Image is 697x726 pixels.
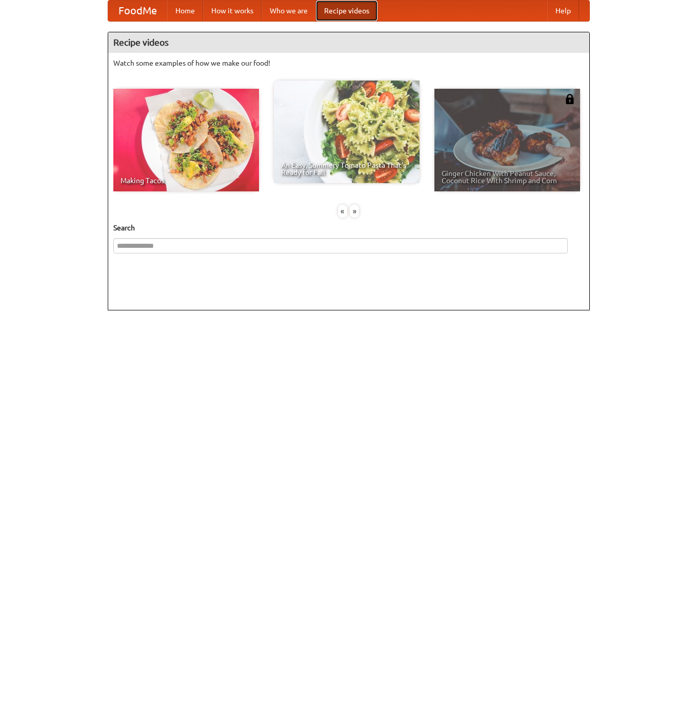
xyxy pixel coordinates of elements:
a: An Easy, Summery Tomato Pasta That's Ready for Fall [274,81,420,183]
span: Making Tacos [121,177,252,184]
div: » [350,205,359,218]
p: Watch some examples of how we make our food! [113,58,584,68]
a: Who we are [262,1,316,21]
img: 483408.png [565,94,575,104]
a: Help [547,1,579,21]
a: How it works [203,1,262,21]
a: FoodMe [108,1,167,21]
h4: Recipe videos [108,32,589,53]
a: Recipe videos [316,1,377,21]
a: Home [167,1,203,21]
h5: Search [113,223,584,233]
span: An Easy, Summery Tomato Pasta That's Ready for Fall [281,162,412,176]
div: « [338,205,347,218]
a: Making Tacos [113,89,259,191]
